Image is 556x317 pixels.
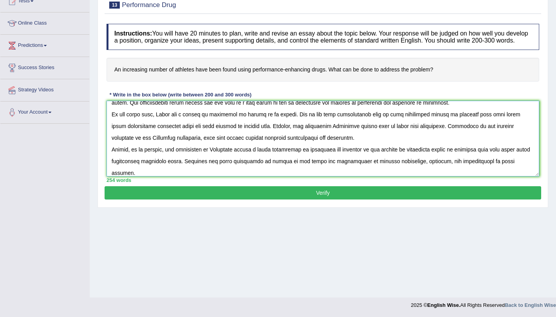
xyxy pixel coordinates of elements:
[107,91,254,99] div: * Write in the box below (write between 200 and 300 words)
[107,176,539,184] div: 254 words
[505,302,556,308] a: Back to English Wise
[107,58,539,82] h4: An increasing number of athletes have been found using performance-enhancing drugs. What can be d...
[0,35,89,54] a: Predictions
[427,302,460,308] strong: English Wise.
[0,57,89,77] a: Success Stories
[0,79,89,99] a: Strategy Videos
[109,2,120,9] span: 13
[0,12,89,32] a: Online Class
[105,186,541,199] button: Verify
[114,30,152,37] b: Instructions:
[122,1,176,9] small: Performance Drug
[411,297,556,309] div: 2025 © All Rights Reserved
[0,102,89,121] a: Your Account
[107,24,539,50] h4: You will have 20 minutes to plan, write and revise an essay about the topic below. Your response ...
